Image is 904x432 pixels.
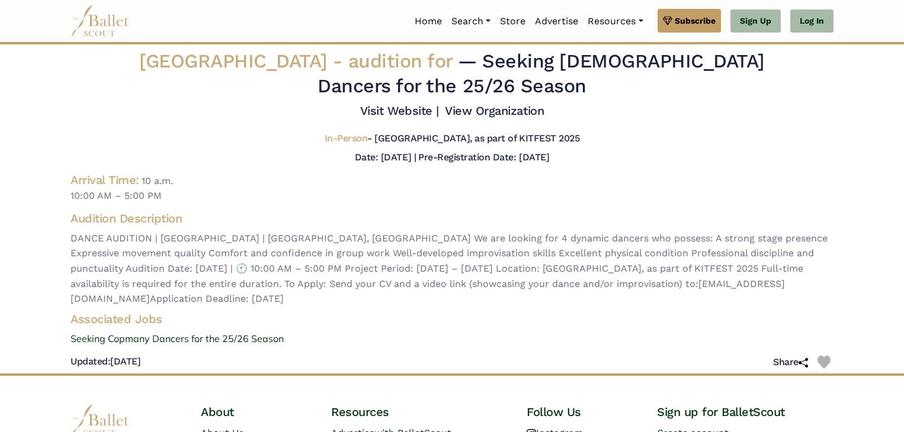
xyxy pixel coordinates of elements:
a: Advertise [530,9,583,34]
a: Visit Website | [360,104,439,118]
span: — Seeking [DEMOGRAPHIC_DATA] Dancers for the 25/26 Season [318,50,765,97]
h4: Follow Us [527,404,638,420]
h5: [DATE] [70,356,140,368]
h5: - [GEOGRAPHIC_DATA], as part of KITFEST 2025 [325,133,580,145]
a: Log In [790,9,834,33]
h4: Arrival Time: [70,173,139,187]
a: Home [410,9,447,34]
a: Resources [583,9,647,34]
span: 10:00 AM – 5:00 PM [70,188,834,204]
h4: Sign up for BalletScout [657,404,834,420]
a: View Organization [445,104,544,118]
a: Search [447,9,495,34]
h4: Audition Description [70,211,834,226]
img: gem.svg [663,14,672,27]
h5: Pre-Registration Date: [DATE] [418,151,549,163]
span: 10 a.m. [142,175,173,186]
h4: Associated Jobs [61,311,843,327]
h5: Date: [DATE] | [355,151,416,163]
span: [GEOGRAPHIC_DATA] - [139,50,458,72]
h4: About [201,404,312,420]
span: Updated: [70,356,110,367]
a: Subscribe [658,9,721,33]
h5: Share [773,356,808,369]
a: Sign Up [730,9,781,33]
a: Seeking Copmany Dancers for the 25/26 Season [61,331,843,347]
span: Subscribe [675,14,716,27]
h4: Resources [331,404,508,420]
span: audition for [348,50,453,72]
span: DANCE AUDITION | [GEOGRAPHIC_DATA] | [GEOGRAPHIC_DATA], [GEOGRAPHIC_DATA] We are looking for 4 dy... [70,231,834,307]
a: Store [495,9,530,34]
span: In-Person [325,133,368,144]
